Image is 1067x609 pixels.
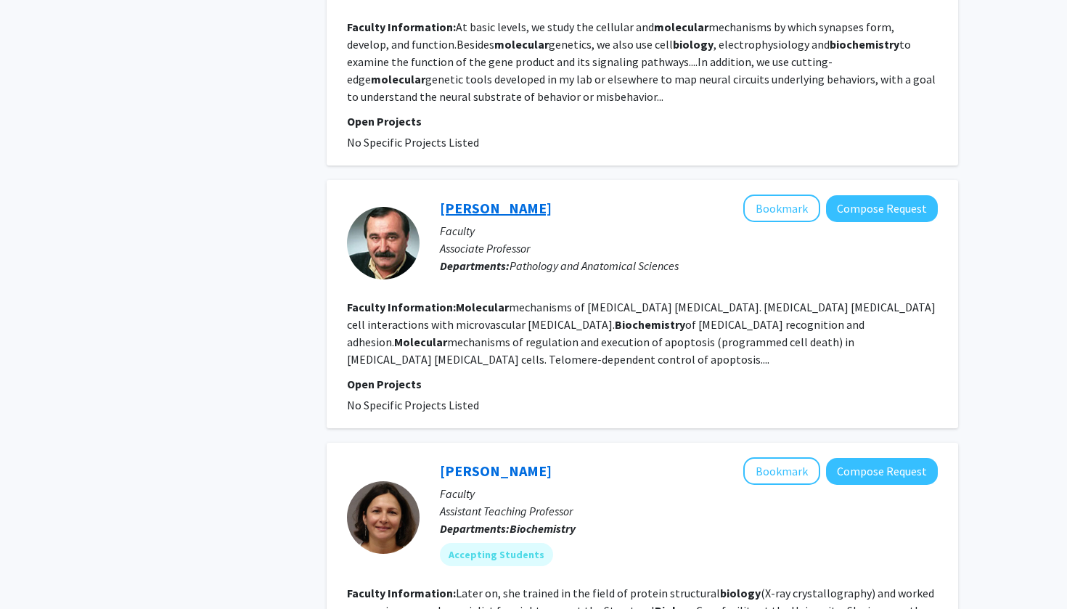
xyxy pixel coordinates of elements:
[371,72,425,86] b: molecular
[347,300,456,314] b: Faculty Information:
[440,485,938,502] p: Faculty
[673,37,714,52] b: biology
[440,222,938,240] p: Faculty
[440,240,938,257] p: Associate Professor
[347,20,456,34] b: Faculty Information:
[347,113,938,130] p: Open Projects
[654,20,708,34] b: molecular
[347,135,479,150] span: No Specific Projects Listed
[720,586,761,600] b: biology
[826,195,938,222] button: Compose Request to Vladislav Glinskii
[347,586,456,600] b: Faculty Information:
[347,300,936,367] fg-read-more: mechanisms of [MEDICAL_DATA] [MEDICAL_DATA]. [MEDICAL_DATA] [MEDICAL_DATA] cell interactions with...
[615,317,685,332] b: Biochemistry
[440,543,553,566] mat-chip: Accepting Students
[394,335,447,349] b: Molecular
[440,502,938,520] p: Assistant Teaching Professor
[347,375,938,393] p: Open Projects
[743,457,820,485] button: Add Ritcha Mehra-Chaudhary to Bookmarks
[494,37,549,52] b: molecular
[440,462,552,480] a: [PERSON_NAME]
[347,20,936,104] fg-read-more: At basic levels, we study the cellular and mechanisms by which synapses form, develop, and functi...
[440,199,552,217] a: [PERSON_NAME]
[510,521,576,536] b: Biochemistry
[826,458,938,485] button: Compose Request to Ritcha Mehra-Chaudhary
[347,398,479,412] span: No Specific Projects Listed
[743,195,820,222] button: Add Vladislav Glinskii to Bookmarks
[510,258,679,273] span: Pathology and Anatomical Sciences
[456,300,509,314] b: Molecular
[440,521,510,536] b: Departments:
[440,258,510,273] b: Departments:
[11,544,62,598] iframe: Chat
[830,37,899,52] b: biochemistry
